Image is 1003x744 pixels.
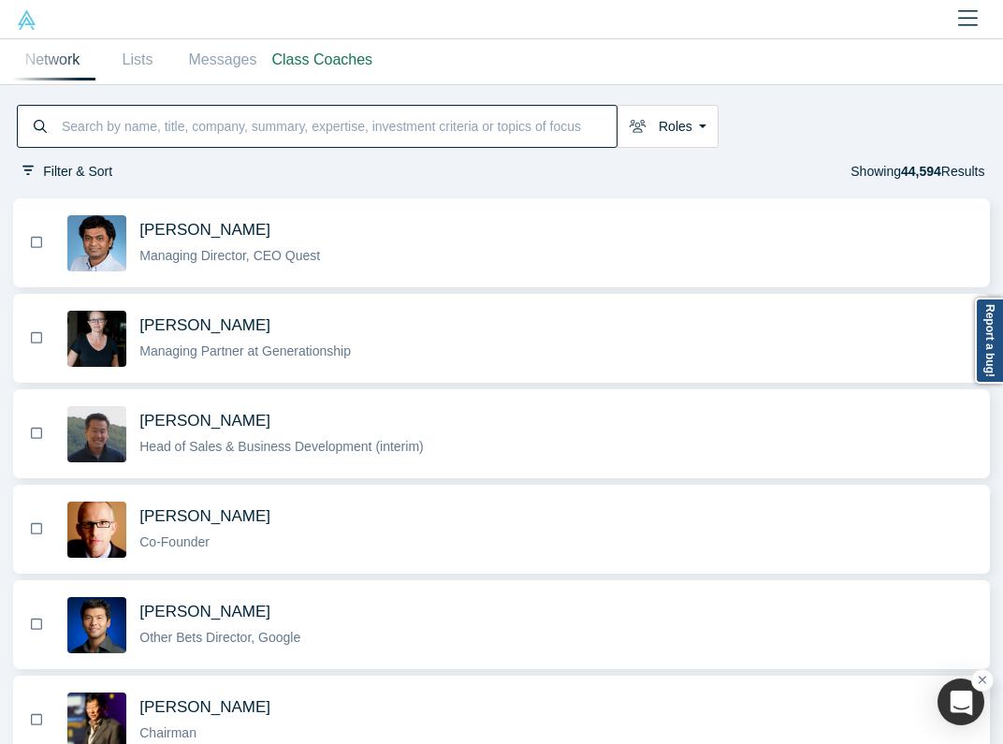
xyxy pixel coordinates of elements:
a: Messages [181,39,266,80]
input: Search by name, title, company, summary, expertise, investment criteria or topics of focus [60,108,617,145]
span: Managing Partner at Generationship [139,343,351,358]
span: Head of Sales & Business Development (interim) [139,439,423,454]
button: Bookmark[PERSON_NAME]Head of Sales & Business Development (interim) [19,391,984,476]
button: BookmarkRachel Chalmers's Profile Image[PERSON_NAME]Managing Partner at Generationship [13,295,990,382]
span: Other Bets Director, Google [139,630,300,645]
img: Steven Kan's Profile Image [67,597,126,653]
button: BookmarkMichael Chang's Profile Image[PERSON_NAME]Head of Sales & Business Development (interim) [13,390,990,477]
button: Bookmark [25,423,48,445]
button: Bookmark[PERSON_NAME]Managing Partner at Generationship [19,296,984,381]
button: Bookmark[PERSON_NAME]Co-Founder [19,487,984,572]
span: Managing Director, CEO Quest [139,248,320,263]
span: [PERSON_NAME] [139,697,270,717]
button: BookmarkGnani Palanikumar's Profile Image[PERSON_NAME]Managing Director, CEO Quest [13,199,990,286]
img: Rachel Chalmers's Profile Image [67,311,126,367]
a: Network [10,39,95,80]
button: BookmarkSteven Kan's Profile Image[PERSON_NAME]Other Bets Director, Google [13,581,990,668]
span: [PERSON_NAME] [139,602,270,621]
img: Robert Winder's Profile Image [67,502,126,558]
button: Bookmark [25,328,48,349]
a: Report a bug! [975,298,1003,384]
span: [PERSON_NAME] [139,315,270,335]
strong: 44,594 [901,164,941,179]
img: Alchemist Vault Logo [17,10,36,30]
span: [PERSON_NAME] [139,220,270,240]
button: BookmarkRobert Winder's Profile Image[PERSON_NAME]Co-Founder [13,486,990,573]
button: Roles [617,105,719,148]
img: Michael Chang's Profile Image [67,406,126,462]
span: [PERSON_NAME] [139,506,270,526]
a: Lists [95,39,181,80]
button: Bookmark [25,709,48,731]
a: Class Coaches [266,39,380,80]
button: Bookmark [25,232,48,254]
button: Bookmark[PERSON_NAME]Managing Director, CEO Quest [19,200,984,285]
button: Bookmark [25,518,48,540]
span: Showing Results [850,164,984,179]
span: Co-Founder [139,534,210,549]
button: Bookmark [25,614,48,635]
button: Filter & Sort [17,161,119,182]
span: [PERSON_NAME] [139,411,270,430]
img: Gnani Palanikumar's Profile Image [67,215,126,271]
span: Chairman [139,725,196,740]
button: Bookmark[PERSON_NAME]Other Bets Director, Google [19,582,984,667]
span: Filter & Sort [43,164,112,179]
